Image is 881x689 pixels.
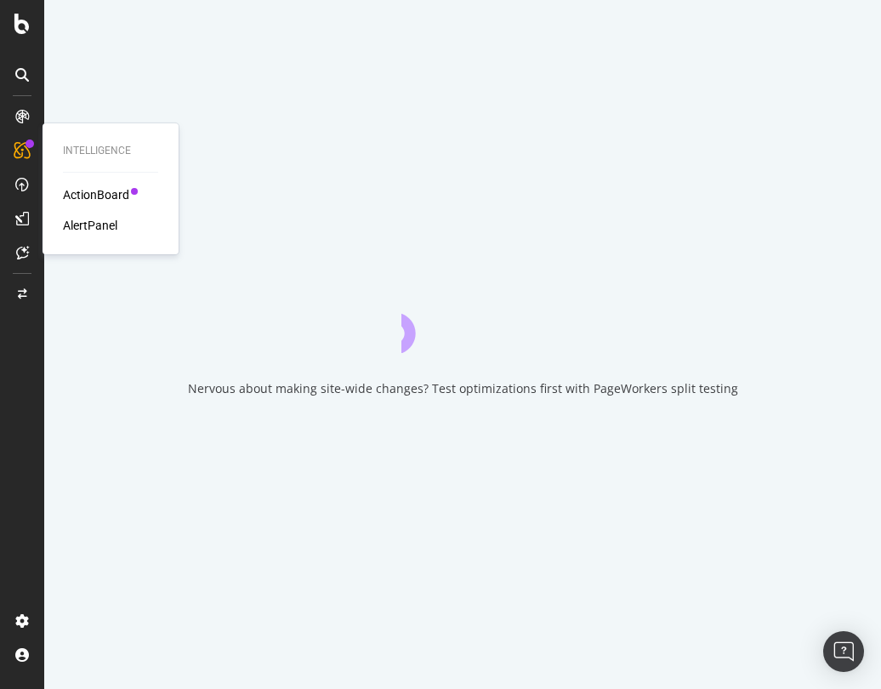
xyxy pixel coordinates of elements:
[188,380,738,397] div: Nervous about making site-wide changes? Test optimizations first with PageWorkers split testing
[63,186,129,203] a: ActionBoard
[63,144,158,158] div: Intelligence
[401,292,524,353] div: animation
[63,217,117,234] a: AlertPanel
[823,631,864,672] div: Open Intercom Messenger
